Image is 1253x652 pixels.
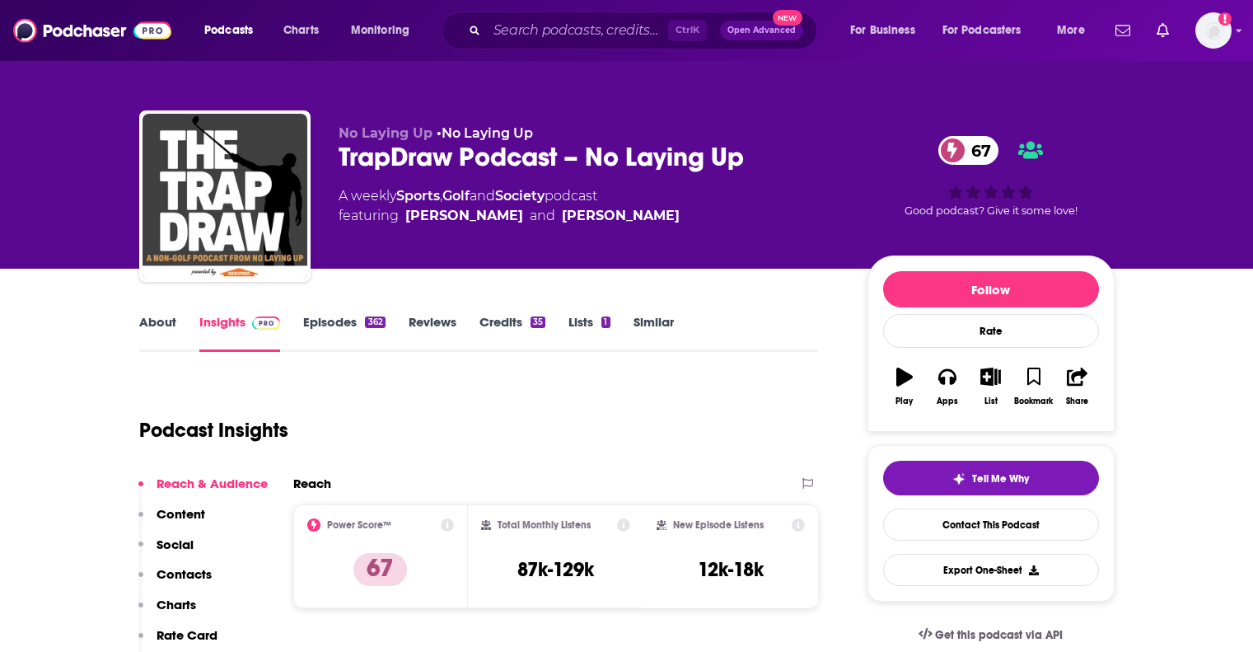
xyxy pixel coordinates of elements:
span: and [530,206,555,226]
div: 1 [601,317,610,328]
span: featuring [339,206,680,226]
span: Podcasts [204,19,253,42]
span: No Laying Up [339,125,432,141]
button: Play [883,357,926,416]
span: Open Advanced [727,26,796,35]
img: tell me why sparkle [952,472,965,485]
button: Content [138,506,205,537]
div: A weekly podcast [339,186,680,226]
p: Charts [157,597,196,612]
span: Tell Me Why [972,472,1029,485]
button: Show profile menu [1195,12,1232,49]
button: open menu [1045,17,1106,44]
span: Logged in as dmessina [1195,12,1232,49]
span: More [1057,19,1085,42]
a: Reviews [409,314,456,352]
h2: Power Score™ [327,519,391,531]
span: Get this podcast via API [935,628,1063,642]
button: Bookmark [1012,357,1055,416]
a: Sports [396,188,440,204]
span: 67 [955,136,999,165]
p: Social [157,537,194,552]
div: Search podcasts, credits, & more... [457,12,833,49]
svg: Add a profile image [1218,12,1232,26]
a: [PERSON_NAME] [405,206,523,226]
div: 67Good podcast? Give it some love! [867,125,1115,227]
p: 67 [353,553,407,586]
span: New [773,10,802,26]
a: About [139,314,176,352]
div: Rate [883,314,1099,348]
a: [PERSON_NAME] [562,206,680,226]
img: Podchaser - Follow, Share and Rate Podcasts [13,15,171,46]
p: Rate Card [157,627,217,643]
div: Play [895,396,913,406]
input: Search podcasts, credits, & more... [487,17,668,44]
a: Society [495,188,545,204]
span: and [470,188,495,204]
p: Reach & Audience [157,476,268,491]
a: No Laying Up [442,125,533,141]
button: open menu [339,17,431,44]
button: open menu [193,17,274,44]
button: List [969,357,1012,416]
a: InsightsPodchaser Pro [199,314,281,352]
span: Monitoring [351,19,409,42]
button: Social [138,537,194,567]
span: , [440,188,442,204]
button: Reach & Audience [138,476,268,506]
button: Apps [926,357,969,416]
p: Content [157,506,205,522]
span: For Podcasters [942,19,1022,42]
button: tell me why sparkleTell Me Why [883,461,1099,495]
span: Good podcast? Give it some love! [905,204,1078,217]
h3: 87k-129k [517,557,594,582]
button: open menu [839,17,936,44]
h2: Total Monthly Listens [498,519,591,531]
a: Show notifications dropdown [1150,16,1176,45]
a: Contact This Podcast [883,509,1099,541]
span: Charts [283,19,319,42]
button: Contacts [138,566,212,597]
p: Contacts [157,566,212,582]
a: Episodes362 [303,314,385,352]
button: open menu [932,17,1045,44]
img: Podchaser Pro [252,317,281,330]
a: Golf [442,188,470,204]
a: 67 [938,136,999,165]
div: 362 [365,317,385,328]
div: Bookmark [1014,396,1053,406]
a: Similar [634,314,674,352]
div: List [984,396,998,406]
button: Export One-Sheet [883,554,1099,586]
button: Share [1055,357,1098,416]
button: Charts [138,597,196,627]
a: Show notifications dropdown [1109,16,1137,45]
h1: Podcast Insights [139,418,288,443]
button: Follow [883,271,1099,307]
div: Share [1066,396,1088,406]
span: • [437,125,533,141]
span: For Business [850,19,915,42]
h2: New Episode Listens [673,519,764,531]
a: Credits35 [479,314,545,352]
img: User Profile [1195,12,1232,49]
a: Lists1 [568,314,610,352]
h2: Reach [293,476,331,491]
div: Apps [937,396,958,406]
div: 35 [531,317,545,328]
span: Ctrl K [668,20,707,41]
button: Open AdvancedNew [720,21,803,40]
a: Charts [273,17,329,44]
h3: 12k-18k [698,557,764,582]
img: TrapDraw Podcast – No Laying Up [143,114,307,279]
